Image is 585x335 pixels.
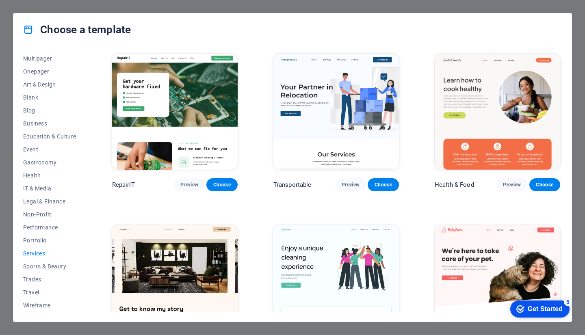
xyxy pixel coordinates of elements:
[23,234,76,247] button: Portfolio
[23,247,76,260] button: Services
[529,178,560,191] button: Choose
[496,178,527,191] button: Preview
[23,185,76,192] span: IT & Media
[23,237,76,244] span: Portfolio
[213,182,231,188] span: Choose
[23,78,76,91] button: Art & Design
[23,211,76,218] span: Non-Profit
[23,172,76,179] span: Health
[23,276,76,283] span: Trades
[23,198,76,205] span: Legal & Finance
[24,9,59,16] div: Get Started
[536,182,554,188] span: Choose
[112,181,135,189] p: RepairIT
[174,178,205,191] button: Preview
[23,221,76,234] button: Performance
[23,143,76,156] button: Event
[23,263,76,270] span: Sports & Beauty
[23,182,76,195] button: IT & Media
[503,182,521,188] span: Preview
[206,178,237,191] button: Choose
[23,107,76,114] span: Blog
[23,120,76,127] span: Business
[23,208,76,221] button: Non-Profit
[342,182,360,188] span: Preview
[23,224,76,231] span: Performance
[23,52,76,65] button: Multipager
[60,2,68,10] div: 5
[435,181,474,189] p: Health & Food
[23,117,76,130] button: Business
[23,286,76,299] button: Travel
[23,133,76,140] span: Education & Culture
[374,182,392,188] span: Choose
[273,181,312,189] p: Transportable
[23,273,76,286] button: Trades
[23,299,76,312] button: Wireframe
[23,302,76,309] span: Wireframe
[23,169,76,182] button: Health
[368,178,399,191] button: Choose
[23,260,76,273] button: Sports & Beauty
[23,289,76,296] span: Travel
[23,68,76,75] span: Onepager
[23,94,76,101] span: Blank
[23,55,76,62] span: Multipager
[435,54,560,170] img: Health & Food
[23,91,76,104] button: Blank
[23,65,76,78] button: Onepager
[23,159,76,166] span: Gastronomy
[112,54,238,170] img: RepairIT
[23,146,76,153] span: Event
[23,250,76,257] span: Services
[6,4,66,21] div: Get Started 5 items remaining, 0% complete
[180,182,198,188] span: Preview
[23,195,76,208] button: Legal & Finance
[23,156,76,169] button: Gastronomy
[23,104,76,117] button: Blog
[23,130,76,143] button: Education & Culture
[23,23,131,36] h4: Choose a template
[23,81,76,88] span: Art & Design
[273,54,399,170] img: Transportable
[335,178,366,191] button: Preview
